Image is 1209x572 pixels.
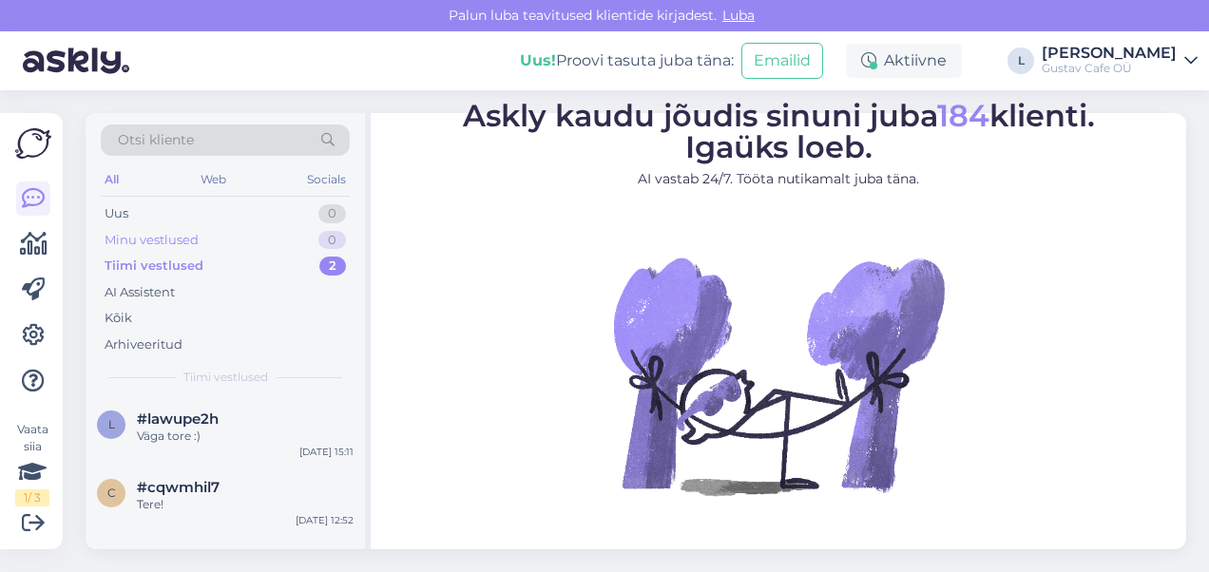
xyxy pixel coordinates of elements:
div: Tere! [137,496,354,513]
div: Uus [105,204,128,223]
div: Kõik [105,309,132,328]
span: l [108,417,115,431]
span: c [107,486,116,500]
img: No Chat active [607,204,950,546]
span: #lawupe2h [137,410,219,428]
div: [DATE] 12:52 [296,513,354,527]
div: Socials [303,167,350,192]
div: All [101,167,123,192]
div: Vaata siia [15,421,49,506]
span: 184 [937,97,989,134]
div: Arhiveeritud [105,335,182,354]
div: 0 [318,204,346,223]
div: Web [197,167,230,192]
span: Tiimi vestlused [183,369,268,386]
button: Emailid [741,43,823,79]
p: AI vastab 24/7. Tööta nutikamalt juba täna. [463,169,1095,189]
div: 2 [319,257,346,276]
div: Minu vestlused [105,231,199,250]
div: AI Assistent [105,283,175,302]
div: Gustav Cafe OÜ [1042,61,1177,76]
div: Proovi tasuta juba täna: [520,49,734,72]
div: 1 / 3 [15,489,49,506]
div: [PERSON_NAME] [1042,46,1177,61]
img: Askly Logo [15,128,51,159]
div: Väga tore :) [137,428,354,445]
span: Luba [717,7,760,24]
span: #cqwmhil7 [137,479,220,496]
span: Otsi kliente [118,130,194,150]
b: Uus! [520,51,556,69]
div: [DATE] 15:11 [299,445,354,459]
a: [PERSON_NAME]Gustav Cafe OÜ [1042,46,1198,76]
div: Tiimi vestlused [105,257,203,276]
span: Askly kaudu jõudis sinuni juba klienti. Igaüks loeb. [463,97,1095,165]
div: L [1007,48,1034,74]
div: 0 [318,231,346,250]
div: Aktiivne [846,44,962,78]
